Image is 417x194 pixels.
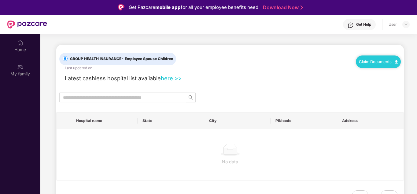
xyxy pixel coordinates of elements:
[348,22,354,28] img: svg+xml;base64,PHN2ZyBpZD0iSGVscC0zMngzMiIgeG1sbnM9Imh0dHA6Ly93d3cudzMub3JnLzIwMDAvc3ZnIiB3aWR0aD...
[65,75,161,82] span: Latest cashless hospital list available
[138,112,204,129] th: State
[68,56,176,62] span: GROUP HEALTH INSURANCE
[76,118,133,123] span: Hospital name
[65,65,93,71] div: Last updated on .
[61,158,399,165] div: No data
[17,64,23,70] img: svg+xml;base64,PHN2ZyB3aWR0aD0iMjAiIGhlaWdodD0iMjAiIHZpZXdCb3g9IjAgMCAyMCAyMCIgZmlsbD0ibm9uZSIgeG...
[155,4,181,10] strong: mobile app
[161,75,182,82] a: here >>
[389,22,397,27] div: User
[395,60,398,64] img: svg+xml;base64,PHN2ZyB4bWxucz0iaHR0cDovL3d3dy53My5vcmcvMjAwMC9zdmciIHdpZHRoPSIxMC40IiBoZWlnaHQ9Ij...
[186,95,195,100] span: search
[263,4,301,11] a: Download Now
[404,22,408,27] img: svg+xml;base64,PHN2ZyBpZD0iRHJvcGRvd24tMzJ4MzIiIHhtbG5zPSJodHRwOi8vd3d3LnczLm9yZy8yMDAwL3N2ZyIgd2...
[129,4,258,11] div: Get Pazcare for all your employee benefits need
[337,112,404,129] th: Address
[7,21,47,29] img: New Pazcare Logo
[118,4,124,10] img: Logo
[301,4,303,11] img: Stroke
[17,40,23,46] img: svg+xml;base64,PHN2ZyBpZD0iSG9tZSIgeG1sbnM9Imh0dHA6Ly93d3cudzMub3JnLzIwMDAvc3ZnIiB3aWR0aD0iMjAiIG...
[271,112,337,129] th: PIN code
[359,59,398,64] a: Claim Documents
[342,118,399,123] span: Address
[71,112,138,129] th: Hospital name
[186,93,196,102] button: search
[121,56,173,61] span: - Employee Spouse Children
[204,112,271,129] th: City
[356,22,371,27] div: Get Help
